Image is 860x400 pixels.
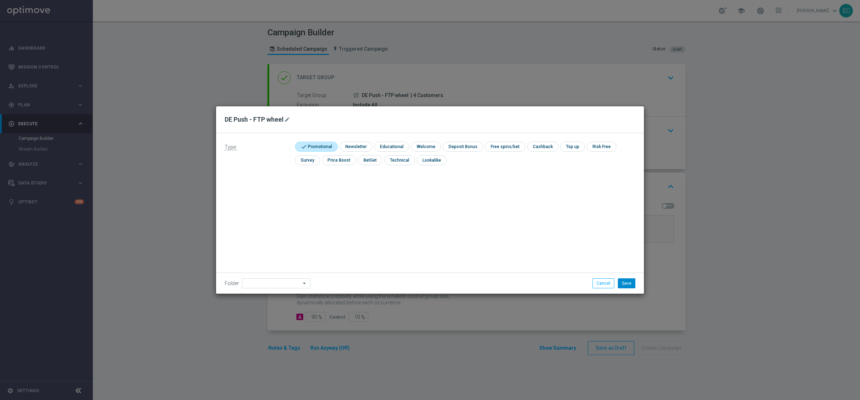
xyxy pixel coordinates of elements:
[592,278,614,288] button: Cancel
[225,280,239,287] label: Folder
[225,115,284,124] h2: DE Push - FTP wheel
[225,144,237,150] span: Type:
[284,115,292,124] button: mode_edit
[284,117,290,122] i: mode_edit
[301,279,308,288] i: arrow_drop_down
[618,278,635,288] button: Save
